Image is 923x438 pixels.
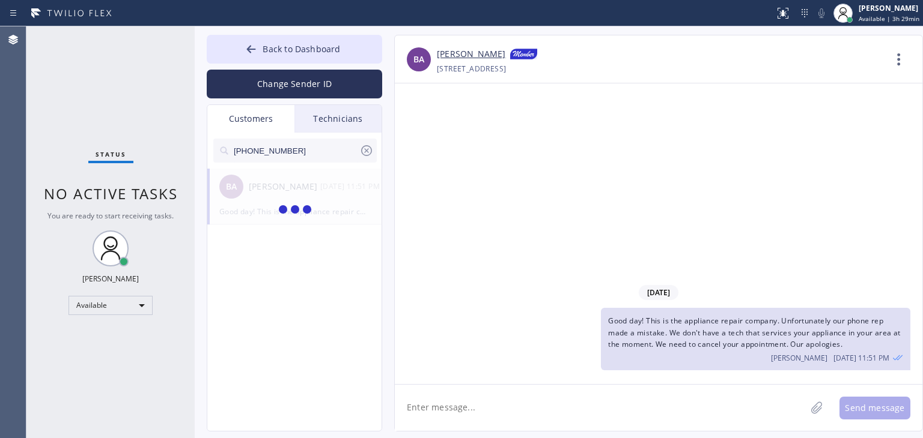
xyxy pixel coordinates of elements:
[608,316,900,349] span: Good day! This is the appliance repair company. Unfortunately our phone rep made a mistake. We do...
[263,43,340,55] span: Back to Dashboard
[82,274,139,284] div: [PERSON_NAME]
[839,397,910,419] button: Send message
[233,139,359,163] input: Search
[207,35,382,64] button: Back to Dashboard
[413,53,424,67] span: BA
[44,184,178,203] span: No active tasks
[601,308,910,370] div: 08/11/2025 9:51 AM
[294,105,382,133] div: Technicians
[859,14,919,23] span: Available | 3h 29min
[69,296,153,315] div: Available
[859,3,919,13] div: [PERSON_NAME]
[813,5,830,22] button: Mute
[437,62,506,76] div: [STREET_ADDRESS]
[639,285,678,300] span: [DATE]
[771,353,827,363] span: [PERSON_NAME]
[833,353,889,363] span: [DATE] 11:51 PM
[47,211,174,221] span: You are ready to start receiving tasks.
[437,47,505,62] a: [PERSON_NAME]
[207,105,294,133] div: Customers
[96,150,126,158] span: Status
[207,70,382,98] button: Change Sender ID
